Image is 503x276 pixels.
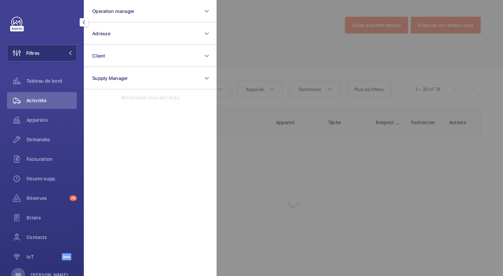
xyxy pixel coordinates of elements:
[70,195,77,201] span: 75
[27,195,67,202] span: Réserves
[27,97,77,104] span: Activités
[27,234,77,241] span: Contacts
[62,253,71,260] span: Beta
[27,214,77,221] span: Bilans
[26,50,39,57] span: Filtres
[27,253,62,260] span: IoT
[27,136,77,143] span: Demandes
[27,77,77,84] span: Tableau de bord
[27,156,77,163] span: Facturation
[27,117,77,124] span: Appareils
[7,45,77,61] button: Filtres
[27,175,77,182] span: Heures supp.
